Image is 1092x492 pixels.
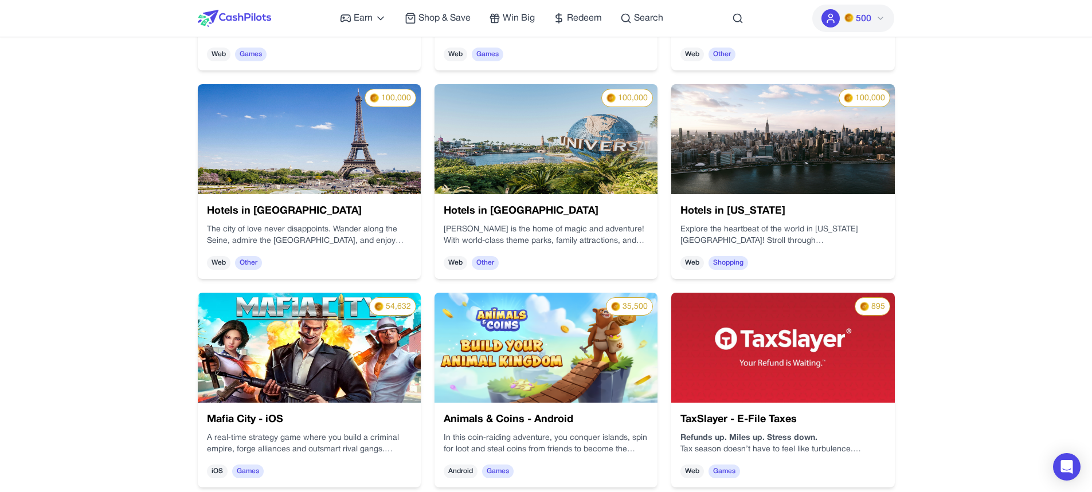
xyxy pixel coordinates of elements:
span: Web [207,256,230,270]
img: PMs [611,302,620,311]
span: 895 [871,301,885,313]
img: PMs [860,302,869,311]
img: e7LpnxnaeNCM.png [435,293,657,403]
span: 100,000 [618,93,648,104]
span: 54,632 [386,301,411,313]
span: Redeem [567,11,602,25]
p: Tax season doesn’t have to feel like turbulence. With , you can file your federal and state taxes... [680,444,885,455]
span: Games [232,465,264,478]
button: PMs500 [812,5,894,32]
h3: Mafia City - iOS [207,412,412,428]
span: Shop & Save [418,11,471,25]
span: Win Big [503,11,535,25]
span: Web [680,48,704,61]
p: In this coin‑raiding adventure, you conquer islands, spin for loot and steal coins from friends t... [444,432,648,455]
h3: Hotels in [GEOGRAPHIC_DATA] [444,203,648,219]
span: Other [235,256,262,270]
p: The city of love never disappoints. Wander along the Seine, admire the [GEOGRAPHIC_DATA], and enj... [207,224,412,247]
h3: TaxSlayer - E-File Taxes [680,412,885,428]
h3: Animals & Coins - Android [444,412,648,428]
span: Web [680,465,704,478]
h3: Hotels in [US_STATE] [680,203,885,219]
img: CashPilots Logo [198,10,271,27]
span: Other [709,48,735,61]
img: 7a84a110-2e79-4c6e-b11c-2d89d3d0ffa7.jpg [435,84,657,194]
img: PMs [844,93,853,103]
img: PMs [370,93,379,103]
a: Search [620,11,663,25]
span: Games [235,48,267,61]
img: PMs [606,93,616,103]
img: PMs [374,302,383,311]
p: [PERSON_NAME] is the home of magic and adventure! With world-class theme parks, family attraction... [444,224,648,247]
a: Win Big [489,11,535,25]
span: Earn [354,11,373,25]
h3: Hotels in [GEOGRAPHIC_DATA] [207,203,412,219]
span: Other [472,256,499,270]
span: Web [444,48,467,61]
p: A real‑time strategy game where you build a criminal empire, forge alliances and outsmart rival g... [207,432,412,455]
img: PMs [844,13,854,22]
a: Shop & Save [405,11,471,25]
span: 500 [856,12,871,26]
p: Explore the heartbeat of the world in [US_STATE][GEOGRAPHIC_DATA]! Stroll through [GEOGRAPHIC_DAT... [680,224,885,247]
span: Games [709,465,740,478]
span: 35,500 [623,301,648,313]
img: 458eefe5-aead-4420-8b58-6e94704f1244.jpg [198,293,421,403]
img: defd0564-b64a-4948-8971-8d4ba727220a.jpg [198,84,421,194]
img: b8bf13b7-ef6e-416f-965b-4111eaa8d699.jpg [671,293,894,403]
span: Web [680,256,704,270]
span: Android [444,465,477,478]
div: Open Intercom Messenger [1053,453,1081,481]
span: Search [634,11,663,25]
span: 100,000 [381,93,411,104]
span: Shopping [709,256,748,270]
span: iOS [207,465,228,478]
a: Earn [340,11,386,25]
span: Web [207,48,230,61]
span: 100,000 [855,93,885,104]
img: 90295c49-39b3-4d07-821e-e60fd50448f6.jpg [671,84,894,194]
span: Games [482,465,514,478]
span: Games [472,48,503,61]
span: Web [444,256,467,270]
a: Redeem [553,11,602,25]
strong: Refunds up. Miles up. Stress down. [680,434,817,442]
